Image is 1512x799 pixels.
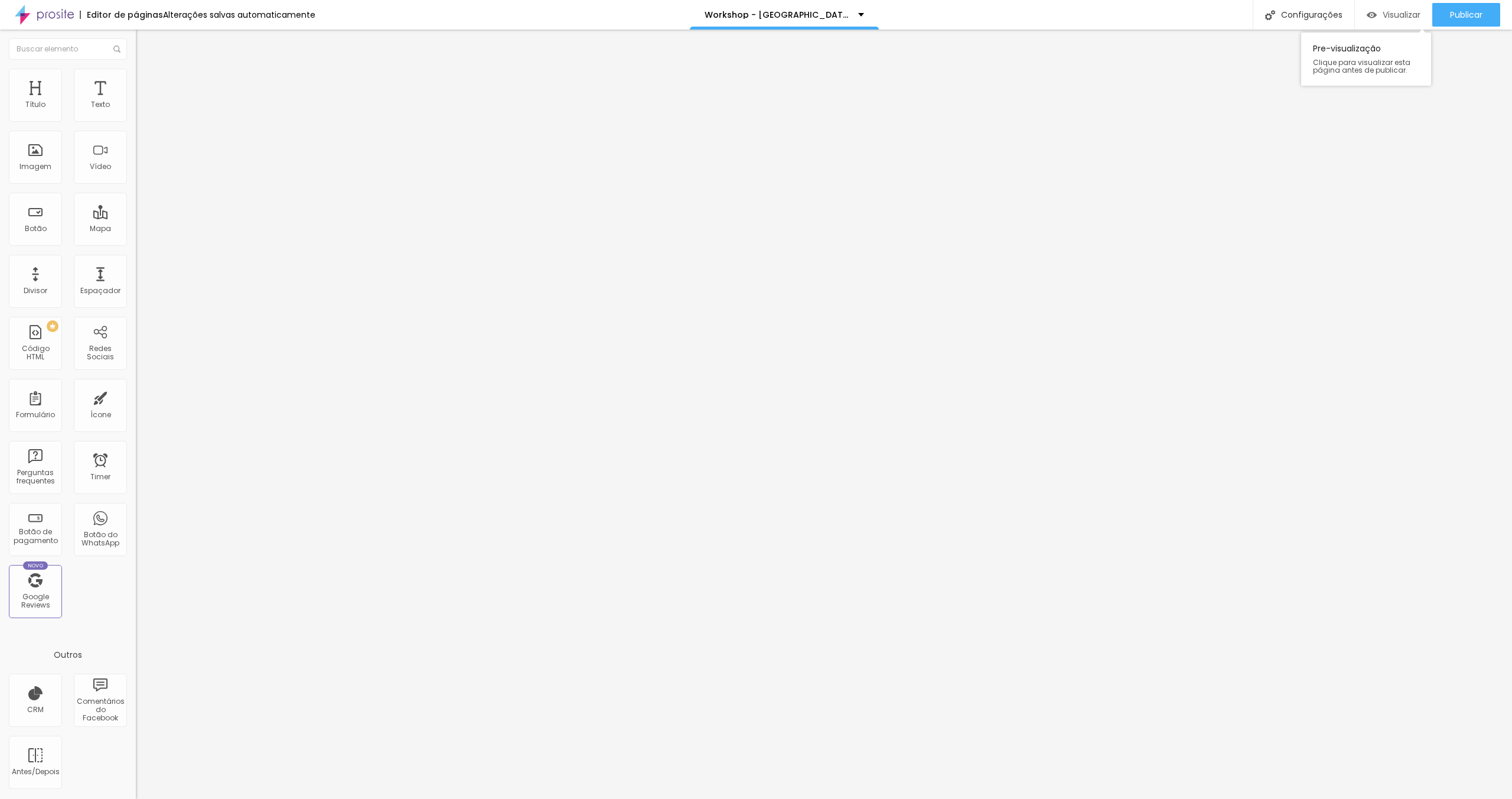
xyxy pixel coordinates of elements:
div: Botão do WhatsApp [77,531,123,548]
span: Publicar [1450,10,1482,20]
button: Publicar [1432,3,1500,27]
div: Editor de páginas [80,11,163,19]
div: Texto [91,100,110,109]
div: Imagem [19,163,51,171]
div: Formulário [16,411,55,419]
button: Visualizar [1355,3,1432,27]
div: Divisor [24,287,47,295]
div: Botão de pagamento [12,528,58,545]
div: Espaçador [80,287,120,295]
div: Redes Sociais [77,345,123,362]
img: Icone [113,46,120,53]
div: Timer [90,473,110,481]
div: Botão [25,225,47,233]
div: Antes/Depois [12,768,58,776]
div: Ícone [90,411,111,419]
div: Código HTML [12,345,58,362]
div: Novo [23,561,48,570]
div: Google Reviews [12,593,58,610]
img: Icone [1265,10,1275,20]
iframe: Editor [136,30,1512,799]
div: Vídeo [90,163,111,171]
p: Workshop - [GEOGRAPHIC_DATA] [705,11,849,19]
div: CRM [27,706,44,714]
div: Título [25,100,45,109]
input: Buscar elemento [9,38,127,60]
span: Visualizar [1383,10,1420,20]
div: Pre-visualização [1301,33,1431,86]
div: Mapa [90,225,111,233]
div: Perguntas frequentes [12,469,58,486]
div: Comentários do Facebook [77,697,123,723]
img: view-1.svg [1367,10,1377,20]
span: Clique para visualizar esta página antes de publicar. [1313,59,1419,74]
div: Alterações salvas automaticamente [163,11,315,19]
